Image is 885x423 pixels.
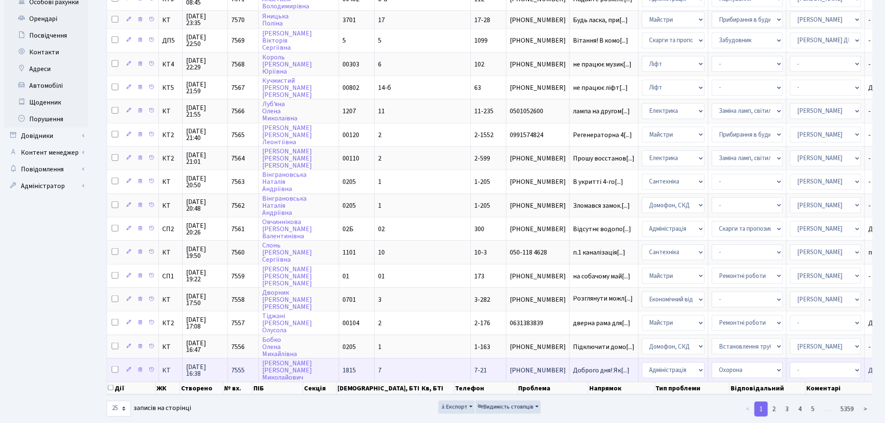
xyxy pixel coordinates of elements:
[474,295,490,304] span: 3-282
[780,402,794,417] a: 3
[343,60,359,69] span: 00303
[162,367,179,374] span: КТ
[162,344,179,350] span: КТ
[510,226,566,232] span: [PHONE_NUMBER]
[510,37,566,44] span: [PHONE_NUMBER]
[180,382,223,395] th: Створено
[573,36,628,45] span: Вітання! В комо[...]
[4,61,88,77] a: Адреси
[4,94,88,111] a: Щоденник
[474,224,484,234] span: 300
[162,37,179,44] span: ДП5
[474,130,494,140] span: 2-1552
[510,202,566,209] span: [PHONE_NUMBER]
[378,224,385,234] span: 02
[231,83,245,92] span: 7567
[793,402,807,417] a: 4
[730,382,806,395] th: Відповідальний
[162,226,179,232] span: СП2
[767,402,781,417] a: 2
[573,60,632,69] span: не працює музик[...]
[510,296,566,303] span: [PHONE_NUMBER]
[186,222,224,236] span: [DATE] 20:26
[186,57,224,71] span: [DATE] 22:29
[162,17,179,23] span: КТ
[510,17,566,23] span: [PHONE_NUMBER]
[378,342,381,352] span: 1
[343,248,356,257] span: 1101
[303,382,337,395] th: Секція
[343,107,356,116] span: 1207
[231,295,245,304] span: 7558
[510,178,566,185] span: [PHONE_NUMBER]
[262,335,297,359] a: БобкоОленаМихайлівна
[223,382,253,395] th: № вх.
[378,130,381,140] span: 2
[262,288,312,311] a: Дворник[PERSON_NAME][PERSON_NAME]
[474,15,490,25] span: 17-28
[378,366,381,375] span: 7
[262,311,312,335] a: Тіджані[PERSON_NAME]Олусола
[162,249,179,256] span: КТ
[455,382,518,395] th: Телефон
[231,60,245,69] span: 7568
[4,161,88,178] a: Повідомлення
[4,111,88,127] a: Порушення
[573,154,634,163] span: Прошу восстанов[...]
[262,265,312,288] a: [PERSON_NAME][PERSON_NAME][PERSON_NAME]
[378,177,381,186] span: 1
[343,224,353,234] span: 02Б
[378,295,381,304] span: 3
[107,401,131,417] select: записів на сторінці
[573,177,623,186] span: В укритті 4-го[...]
[231,130,245,140] span: 7565
[510,61,566,68] span: [PHONE_NUMBER]
[474,319,490,328] span: 2-176
[378,319,381,328] span: 2
[4,144,88,161] a: Контент менеджер
[378,15,385,25] span: 17
[573,83,628,92] span: не працює ліфт[...]
[186,364,224,377] span: [DATE] 16:38
[573,319,630,328] span: дверна рама для[...]
[343,342,356,352] span: 0205
[262,29,312,52] a: [PERSON_NAME]ВікторіяСергіївна
[378,107,385,116] span: 11
[231,224,245,234] span: 7561
[438,401,475,414] button: Експорт
[262,217,312,241] a: Овчиннікова[PERSON_NAME]Валентинівна
[186,104,224,118] span: [DATE] 21:55
[836,402,859,417] a: 5359
[262,147,312,170] a: [PERSON_NAME][PERSON_NAME][PERSON_NAME]
[343,366,356,375] span: 1815
[378,83,391,92] span: 14-б
[510,367,566,374] span: [PHONE_NUMBER]
[474,36,488,45] span: 1099
[573,366,629,375] span: Доброго дня! Як[...]
[474,60,484,69] span: 102
[231,248,245,257] span: 7560
[186,269,224,283] span: [DATE] 19:22
[378,201,381,210] span: 1
[262,12,289,28] a: ЯницькаПоліна
[518,382,588,395] th: Проблема
[343,177,356,186] span: 0205
[755,402,768,417] a: 1
[162,61,179,68] span: КТ4
[440,403,468,411] span: Експорт
[4,127,88,144] a: Довідники
[474,107,494,116] span: 11-235
[186,246,224,259] span: [DATE] 19:50
[337,382,421,395] th: [DEMOGRAPHIC_DATA], БТІ
[262,123,312,147] a: [PERSON_NAME][PERSON_NAME]Леонтіївна
[231,107,245,116] span: 7566
[378,272,385,281] span: 01
[378,154,381,163] span: 2
[573,107,630,116] span: лампа на другом[...]
[262,170,307,194] a: ВінграновськаНаталіяАндріївна
[343,295,356,304] span: 0701
[186,175,224,189] span: [DATE] 20:50
[4,77,88,94] a: Автомобілі
[474,177,490,186] span: 1-205
[474,342,490,352] span: 1-163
